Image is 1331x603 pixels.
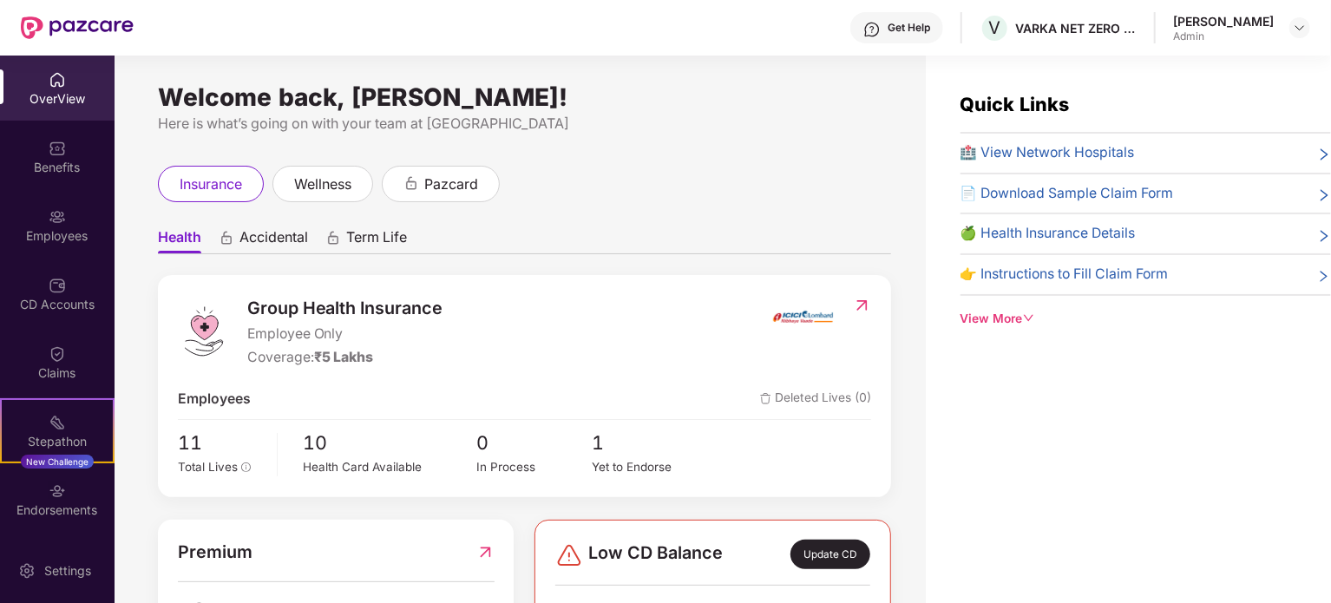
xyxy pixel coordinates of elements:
[961,223,1136,245] span: 🍏 Health Insurance Details
[219,230,234,246] div: animation
[424,174,478,195] span: pazcard
[241,462,252,473] span: info-circle
[18,562,36,580] img: svg+xml;base64,PHN2ZyBpZD0iU2V0dGluZy0yMHgyMCIgeG1sbnM9Imh0dHA6Ly93d3cudzMub3JnLzIwMDAvc3ZnIiB3aW...
[593,458,708,476] div: Yet to Endorse
[853,297,871,314] img: RedirectIcon
[49,414,66,431] img: svg+xml;base64,PHN2ZyB4bWxucz0iaHR0cDovL3d3dy53My5vcmcvMjAwMC9zdmciIHdpZHRoPSIyMSIgaGVpZ2h0PSIyMC...
[863,21,881,38] img: svg+xml;base64,PHN2ZyBpZD0iSGVscC0zMngzMiIgeG1sbnM9Imh0dHA6Ly93d3cudzMub3JnLzIwMDAvc3ZnIiB3aWR0aD...
[294,174,351,195] span: wellness
[588,540,723,569] span: Low CD Balance
[158,113,891,134] div: Here is what’s going on with your team at [GEOGRAPHIC_DATA]
[49,277,66,294] img: svg+xml;base64,PHN2ZyBpZD0iQ0RfQWNjb3VudHMiIGRhdGEtbmFtZT0iQ0QgQWNjb3VudHMiIHhtbG5zPSJodHRwOi8vd3...
[961,93,1070,115] span: Quick Links
[476,539,495,566] img: RedirectIcon
[476,458,592,476] div: In Process
[888,21,930,35] div: Get Help
[21,455,94,469] div: New Challenge
[21,16,134,39] img: New Pazcare Logo
[39,562,96,580] div: Settings
[158,228,201,253] span: Health
[790,540,870,569] div: Update CD
[49,71,66,88] img: svg+xml;base64,PHN2ZyBpZD0iSG9tZSIgeG1sbnM9Imh0dHA6Ly93d3cudzMub3JnLzIwMDAvc3ZnIiB3aWR0aD0iMjAiIG...
[2,433,113,450] div: Stepathon
[49,140,66,157] img: svg+xml;base64,PHN2ZyBpZD0iQmVuZWZpdHMiIHhtbG5zPSJodHRwOi8vd3d3LnczLm9yZy8yMDAwL3N2ZyIgd2lkdGg9Ij...
[760,389,871,410] span: Deleted Lives (0)
[593,429,708,458] span: 1
[770,295,836,338] img: insurerIcon
[158,90,891,104] div: Welcome back, [PERSON_NAME]!
[1173,29,1274,43] div: Admin
[760,393,771,404] img: deleteIcon
[304,429,477,458] span: 10
[1317,267,1331,285] span: right
[49,345,66,363] img: svg+xml;base64,PHN2ZyBpZD0iQ2xhaW0iIHhtbG5zPSJodHRwOi8vd3d3LnczLm9yZy8yMDAwL3N2ZyIgd2lkdGg9IjIwIi...
[180,174,242,195] span: insurance
[1317,187,1331,205] span: right
[961,183,1174,205] span: 📄 Download Sample Claim Form
[178,539,252,566] span: Premium
[178,429,265,458] span: 11
[476,429,592,458] span: 0
[961,310,1331,329] div: View More
[403,175,419,191] div: animation
[178,460,238,474] span: Total Lives
[1293,21,1307,35] img: svg+xml;base64,PHN2ZyBpZD0iRHJvcGRvd24tMzJ4MzIiIHhtbG5zPSJodHRwOi8vd3d3LnczLm9yZy8yMDAwL3N2ZyIgd2...
[178,305,230,357] img: logo
[961,264,1169,285] span: 👉 Instructions to Fill Claim Form
[1317,146,1331,164] span: right
[49,208,66,226] img: svg+xml;base64,PHN2ZyBpZD0iRW1wbG95ZWVzIiB4bWxucz0iaHR0cDovL3d3dy53My5vcmcvMjAwMC9zdmciIHdpZHRoPS...
[314,349,374,365] span: ₹5 Lakhs
[961,142,1135,164] span: 🏥 View Network Hospitals
[304,458,477,476] div: Health Card Available
[247,324,443,345] span: Employee Only
[178,389,251,410] span: Employees
[49,482,66,500] img: svg+xml;base64,PHN2ZyBpZD0iRW5kb3JzZW1lbnRzIiB4bWxucz0iaHR0cDovL3d3dy53My5vcmcvMjAwMC9zdmciIHdpZH...
[325,230,341,246] div: animation
[989,17,1001,38] span: V
[1023,312,1035,324] span: down
[247,347,443,369] div: Coverage:
[239,228,308,253] span: Accidental
[346,228,407,253] span: Term Life
[247,295,443,322] span: Group Health Insurance
[1317,226,1331,245] span: right
[1015,20,1137,36] div: VARKA NET ZERO ADVISORY PRIVATE LIMITED
[1173,13,1274,29] div: [PERSON_NAME]
[555,541,583,569] img: svg+xml;base64,PHN2ZyBpZD0iRGFuZ2VyLTMyeDMyIiB4bWxucz0iaHR0cDovL3d3dy53My5vcmcvMjAwMC9zdmciIHdpZH...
